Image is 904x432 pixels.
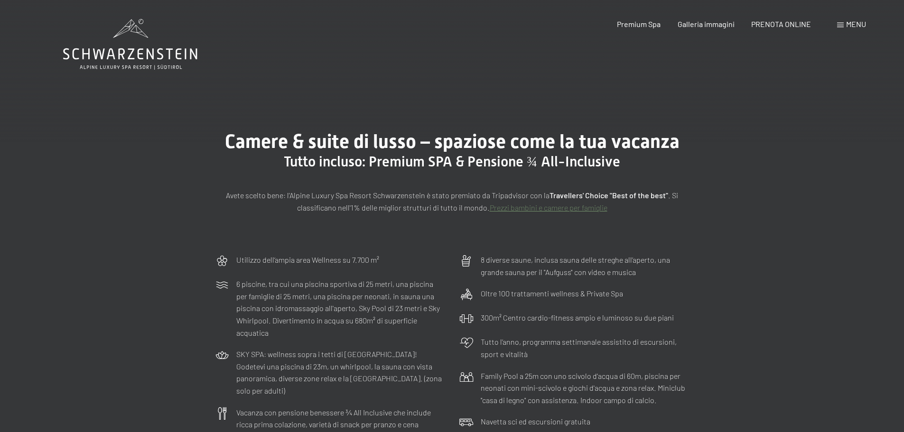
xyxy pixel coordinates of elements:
span: Tutto incluso: Premium SPA & Pensione ¾ All-Inclusive [284,153,620,170]
strong: Travellers' Choice "Best of the best" [550,191,668,200]
p: 6 piscine, tra cui una piscina sportiva di 25 metri, una piscina per famiglie di 25 metri, una pi... [236,278,445,339]
p: 8 diverse saune, inclusa sauna delle streghe all’aperto, una grande sauna per il "Aufguss" con vi... [481,254,690,278]
a: Galleria immagini [678,19,735,28]
p: Avete scelto bene: l’Alpine Luxury Spa Resort Schwarzenstein è stato premiato da Tripadvisor con ... [215,189,690,213]
p: Oltre 100 trattamenti wellness & Private Spa [481,287,623,300]
a: PRENOTA ONLINE [751,19,811,28]
p: 300m² Centro cardio-fitness ampio e luminoso su due piani [481,312,674,324]
a: Prezzi bambini e camere per famiglie [490,203,607,212]
p: SKY SPA: wellness sopra i tetti di [GEOGRAPHIC_DATA]! Godetevi una piscina di 23m, un whirlpool, ... [236,348,445,396]
a: Premium Spa [617,19,661,28]
p: Navetta sci ed escursioni gratuita [481,415,590,428]
span: Camere & suite di lusso – spaziose come la tua vacanza [225,130,680,153]
span: Menu [846,19,866,28]
p: Utilizzo dell‘ampia area Wellness su 7.700 m² [236,254,379,266]
p: Tutto l’anno, programma settimanale assistito di escursioni, sport e vitalità [481,336,690,360]
p: Family Pool a 25m con uno scivolo d'acqua di 60m, piscina per neonati con mini-scivolo e giochi d... [481,370,690,406]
